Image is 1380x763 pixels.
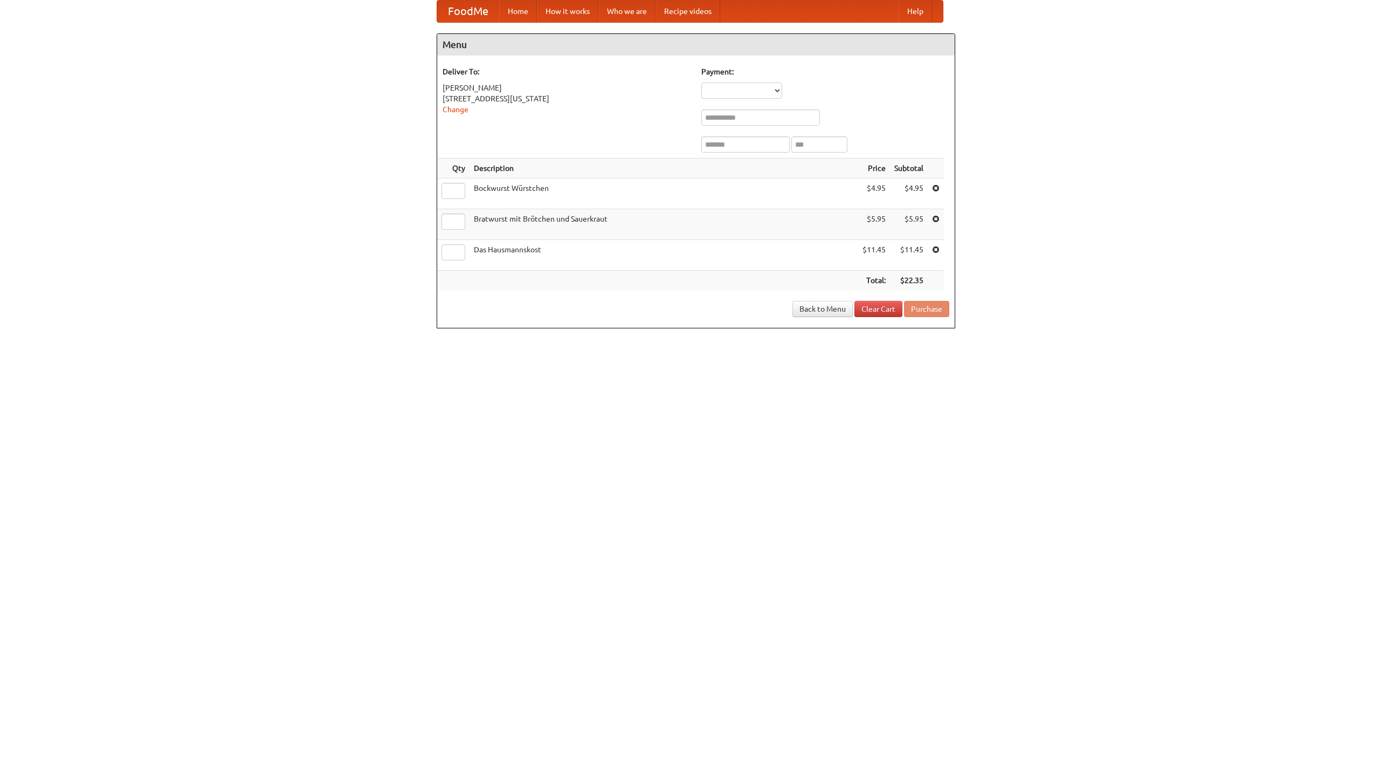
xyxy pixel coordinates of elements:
[890,271,928,291] th: $22.35
[443,83,691,93] div: [PERSON_NAME]
[858,240,890,271] td: $11.45
[792,301,853,317] a: Back to Menu
[470,240,858,271] td: Das Hausmannskost
[655,1,720,22] a: Recipe videos
[899,1,932,22] a: Help
[470,159,858,178] th: Description
[858,159,890,178] th: Price
[443,93,691,104] div: [STREET_ADDRESS][US_STATE]
[443,66,691,77] h5: Deliver To:
[904,301,949,317] button: Purchase
[890,240,928,271] td: $11.45
[858,209,890,240] td: $5.95
[537,1,598,22] a: How it works
[443,105,468,114] a: Change
[437,34,955,56] h4: Menu
[499,1,537,22] a: Home
[858,178,890,209] td: $4.95
[858,271,890,291] th: Total:
[701,66,949,77] h5: Payment:
[437,159,470,178] th: Qty
[854,301,902,317] a: Clear Cart
[598,1,655,22] a: Who we are
[890,159,928,178] th: Subtotal
[470,178,858,209] td: Bockwurst Würstchen
[437,1,499,22] a: FoodMe
[890,209,928,240] td: $5.95
[890,178,928,209] td: $4.95
[470,209,858,240] td: Bratwurst mit Brötchen und Sauerkraut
